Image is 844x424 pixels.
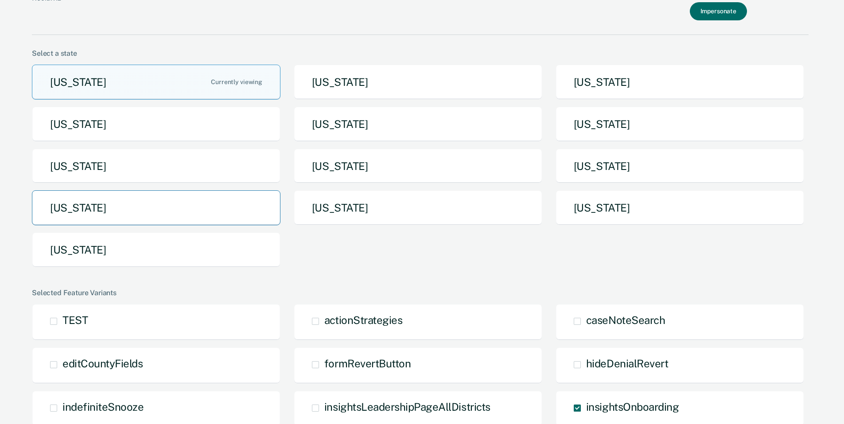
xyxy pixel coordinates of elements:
span: formRevertButton [324,357,411,370]
button: [US_STATE] [556,149,804,184]
button: [US_STATE] [556,65,804,100]
button: [US_STATE] [32,107,280,142]
div: Select a state [32,49,809,58]
span: insightsLeadershipPageAllDistricts [324,401,490,413]
button: [US_STATE] [556,190,804,225]
span: caseNoteSearch [586,314,665,326]
span: hideDenialRevert [586,357,668,370]
button: Impersonate [690,2,747,20]
button: [US_STATE] [294,190,542,225]
button: [US_STATE] [32,232,280,267]
span: actionStrategies [324,314,402,326]
div: Selected Feature Variants [32,289,809,297]
span: TEST [62,314,88,326]
span: editCountyFields [62,357,143,370]
button: [US_STATE] [294,149,542,184]
span: insightsOnboarding [586,401,679,413]
span: indefiniteSnooze [62,401,144,413]
button: [US_STATE] [32,65,280,100]
button: [US_STATE] [294,107,542,142]
button: [US_STATE] [556,107,804,142]
button: [US_STATE] [32,190,280,225]
button: [US_STATE] [294,65,542,100]
button: [US_STATE] [32,149,280,184]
